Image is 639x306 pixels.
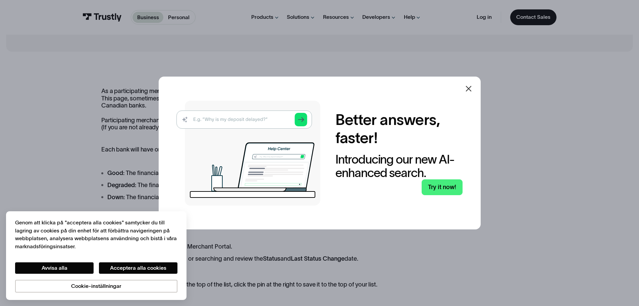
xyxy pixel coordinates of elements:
[6,211,187,300] div: Cookie banner
[335,111,463,147] h2: Better answers, faster!
[15,280,177,293] button: Cookie-inställningar
[15,219,177,250] div: Genom att klicka på "acceptera alla cookies" samtycker du till lagring av cookies på din enhet fö...
[15,219,177,292] div: Integritet
[99,262,177,274] button: Acceptera alla cookies
[422,179,463,195] a: Try it now!
[15,262,94,274] button: Avvisa alla
[335,153,463,179] div: Introducing our new AI-enhanced search.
